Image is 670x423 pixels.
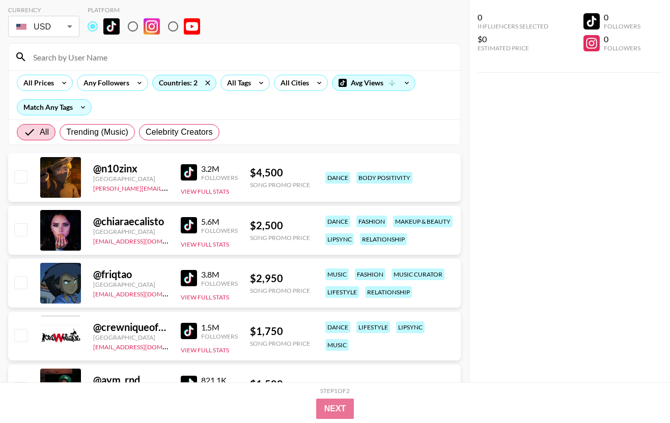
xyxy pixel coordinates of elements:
button: Next [316,399,354,419]
div: lifestyle [325,286,359,298]
div: 3.2M [201,164,238,174]
div: 0 [604,34,640,44]
div: $ 2,500 [250,219,310,232]
div: Any Followers [77,75,131,90]
div: Followers [604,44,640,52]
button: View Full Stats [181,293,229,301]
div: Currency [8,6,79,14]
div: 1.5M [201,322,238,333]
span: Trending (Music) [66,126,128,138]
div: 0 [604,12,640,22]
div: Step 1 of 2 [320,387,350,395]
span: All [40,126,49,138]
div: Avg Views [332,75,415,90]
span: Celebrity Creators [146,126,213,138]
div: @ aym_rnd [93,374,169,386]
div: [GEOGRAPHIC_DATA] [93,334,169,341]
div: fashion [355,268,385,280]
div: All Tags [221,75,253,90]
img: Instagram [144,18,160,35]
div: Followers [201,280,238,287]
div: relationship [360,233,407,245]
button: View Full Stats [181,346,229,354]
a: [EMAIL_ADDRESS][DOMAIN_NAME] [93,288,196,298]
a: [EMAIL_ADDRESS][DOMAIN_NAME] [93,341,196,351]
div: Song Promo Price [250,287,310,294]
div: Match Any Tags [17,100,91,115]
div: $ 4,500 [250,166,310,179]
div: All Prices [17,75,56,90]
div: [GEOGRAPHIC_DATA] [93,281,169,288]
img: TikTok [103,18,120,35]
div: $ 1,500 [250,378,310,390]
div: music curator [392,268,444,280]
div: body positivity [356,172,412,184]
div: lipsync [396,321,425,333]
div: Followers [201,333,238,340]
div: Song Promo Price [250,340,310,347]
div: lipsync [325,233,354,245]
img: TikTok [181,270,197,286]
button: View Full Stats [181,240,229,248]
img: YouTube [184,18,200,35]
div: music [325,339,349,351]
div: dance [325,321,350,333]
div: 3.8M [201,269,238,280]
iframe: Drift Widget Chat Controller [619,372,658,411]
div: Song Promo Price [250,181,310,189]
div: Influencers Selected [478,22,548,30]
button: View Full Stats [181,188,229,195]
div: All Cities [274,75,311,90]
div: fashion [356,216,387,227]
a: [EMAIL_ADDRESS][DOMAIN_NAME] [93,235,196,245]
div: $ 2,950 [250,272,310,285]
div: Followers [604,22,640,30]
div: 821.1K [201,375,238,385]
div: [GEOGRAPHIC_DATA] [93,175,169,183]
img: TikTok [181,164,197,180]
div: $ 1,750 [250,325,310,338]
div: Estimated Price [478,44,548,52]
div: @ friqtao [93,268,169,281]
div: makeup & beauty [393,216,453,227]
img: TikTok [181,217,197,233]
div: @ n10zinx [93,162,169,175]
img: TikTok [181,376,197,392]
div: dance [325,172,350,184]
div: USD [10,18,77,36]
div: 0 [478,12,548,22]
div: [GEOGRAPHIC_DATA] [93,228,169,235]
img: TikTok [181,323,197,339]
input: Search by User Name [27,49,454,65]
div: @ crewniqueofficial [93,321,169,334]
div: Followers [201,174,238,182]
div: Countries: 2 [153,75,216,90]
div: relationship [365,286,412,298]
div: lifestyle [356,321,390,333]
div: Song Promo Price [250,234,310,241]
div: music [325,268,349,280]
div: dance [325,216,350,227]
div: @ chiaraecalisto [93,215,169,228]
div: Platform [88,6,208,14]
div: Followers [201,227,238,234]
div: 5.6M [201,217,238,227]
a: [PERSON_NAME][EMAIL_ADDRESS][DOMAIN_NAME] [93,183,244,192]
div: $0 [478,34,548,44]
